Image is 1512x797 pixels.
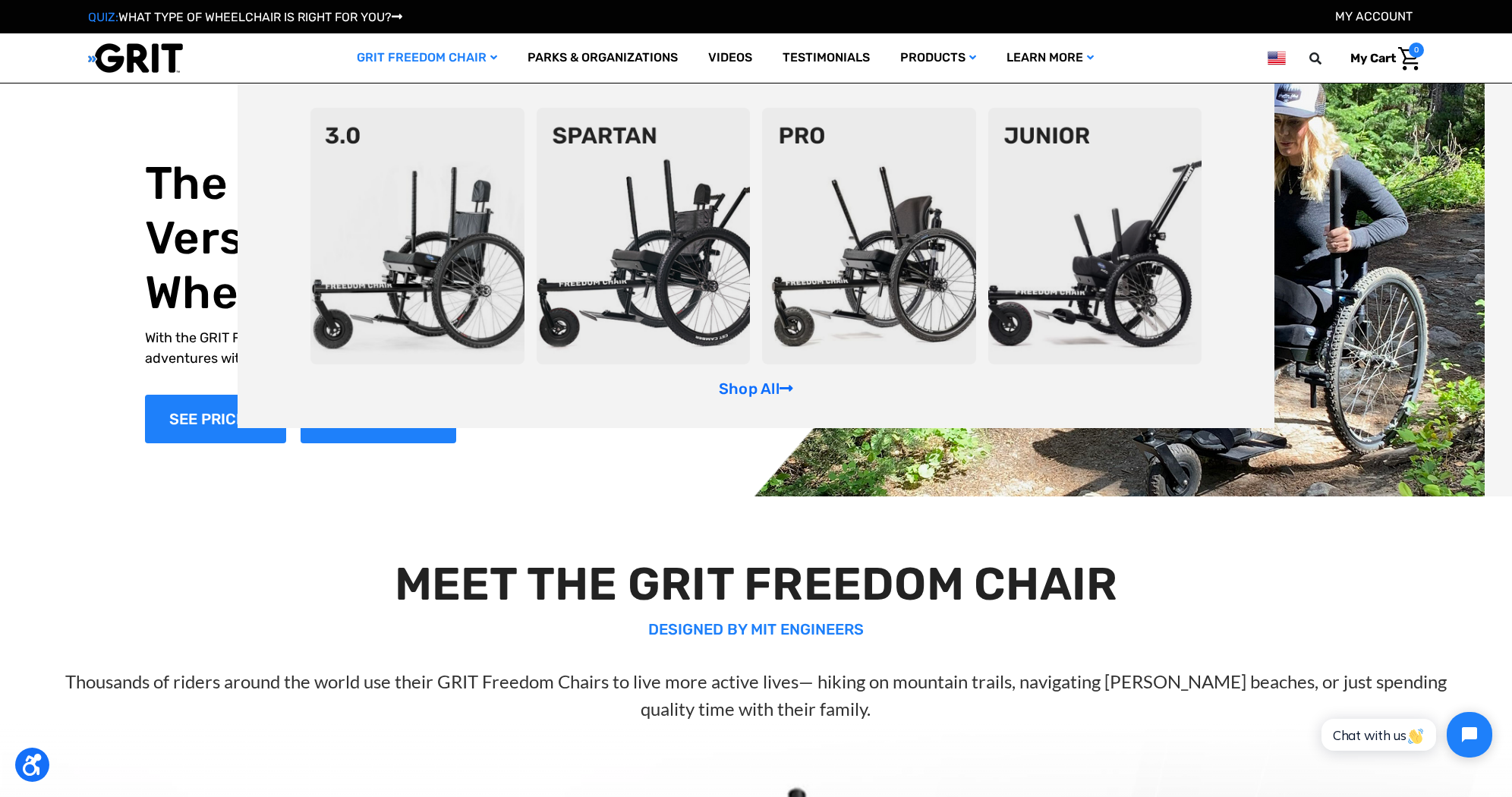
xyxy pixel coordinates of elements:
img: Cart [1398,47,1420,71]
img: junior-chair.png [988,108,1202,364]
p: DESIGNED BY MIT ENGINEERS [38,618,1474,641]
a: Shop All [719,380,793,398]
span: Phone Number [254,62,336,77]
img: GRIT All-Terrain Wheelchair and Mobility Equipment [88,43,183,74]
a: Testimonials [767,33,885,83]
h1: The World's Most Versatile All-Terrain Wheelchair [145,156,681,320]
a: Learn More [991,33,1109,83]
a: GRIT Freedom Chair [342,33,512,83]
a: Shop Now [145,395,286,443]
iframe: Tidio Chat [1305,699,1505,770]
h2: MEET THE GRIT FREEDOM CHAIR [38,557,1474,612]
img: spartan2.png [537,108,751,364]
span: QUIZ: [88,10,118,24]
p: With the GRIT Freedom Chair, explore the outdoors, get daily exercise, and go on adventures with ... [145,328,681,369]
a: Account [1335,9,1413,24]
a: Parks & Organizations [512,33,693,83]
span: My Cart [1350,51,1396,65]
a: Products [885,33,991,83]
img: us.png [1268,49,1286,68]
input: Search [1316,43,1339,74]
a: Videos [693,33,767,83]
a: Cart with 0 items [1339,43,1424,74]
img: pro-chair.png [762,108,976,364]
span: 0 [1409,43,1424,58]
img: 3point0.png [310,108,524,364]
p: Thousands of riders around the world use their GRIT Freedom Chairs to live more active lives— hik... [38,668,1474,723]
a: QUIZ:WHAT TYPE OF WHEELCHAIR IS RIGHT FOR YOU? [88,10,402,24]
